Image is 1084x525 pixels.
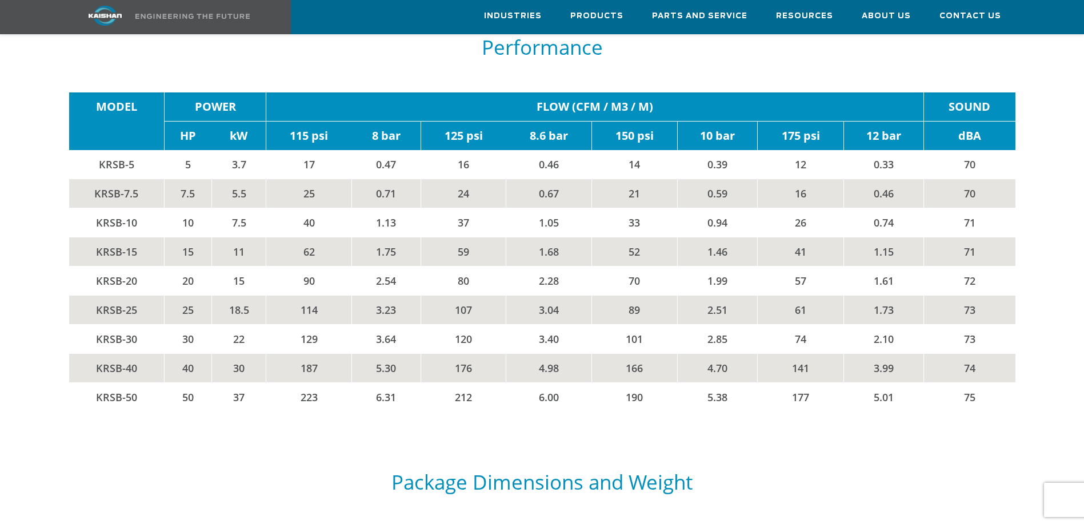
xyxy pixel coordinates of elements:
[164,383,211,412] td: 50
[351,325,421,354] td: 3.64
[506,296,592,325] td: 3.04
[164,325,211,354] td: 30
[69,471,1015,493] h5: Package Dimensions and Weight
[421,237,506,266] td: 59
[843,296,923,325] td: 1.73
[164,179,211,208] td: 7.5
[164,122,211,151] td: HP
[758,325,843,354] td: 74
[678,354,758,383] td: 4.70
[939,1,1001,31] a: Contact Us
[421,354,506,383] td: 176
[591,208,677,237] td: 33
[591,150,677,179] td: 14
[211,383,266,412] td: 37
[843,208,923,237] td: 0.74
[62,6,148,26] img: kaishan logo
[164,92,266,122] td: POWER
[924,179,1015,208] td: 70
[211,150,266,179] td: 3.7
[421,296,506,325] td: 107
[678,237,758,266] td: 1.46
[69,179,165,208] td: KRSB-7.5
[351,266,421,296] td: 2.54
[843,122,923,151] td: 12 bar
[266,122,352,151] td: 115 psi
[776,1,833,31] a: Resources
[591,325,677,354] td: 101
[69,266,165,296] td: KRSB-20
[69,37,1015,58] h5: Performance
[758,122,843,151] td: 175 psi
[211,122,266,151] td: kW
[758,354,843,383] td: 141
[211,266,266,296] td: 15
[678,296,758,325] td: 2.51
[69,354,165,383] td: KRSB-40
[351,122,421,151] td: 8 bar
[678,266,758,296] td: 1.99
[678,179,758,208] td: 0.59
[506,325,592,354] td: 3.40
[591,296,677,325] td: 89
[678,325,758,354] td: 2.85
[421,150,506,179] td: 16
[164,296,211,325] td: 25
[351,383,421,412] td: 6.31
[843,237,923,266] td: 1.15
[69,325,165,354] td: KRSB-30
[678,122,758,151] td: 10 bar
[164,208,211,237] td: 10
[843,354,923,383] td: 3.99
[758,208,843,237] td: 26
[211,325,266,354] td: 22
[211,179,266,208] td: 5.5
[758,179,843,208] td: 16
[484,10,542,23] span: Industries
[506,150,592,179] td: 0.46
[266,266,352,296] td: 90
[843,383,923,412] td: 5.01
[421,179,506,208] td: 24
[266,150,352,179] td: 17
[506,354,592,383] td: 4.98
[570,10,623,23] span: Products
[591,122,677,151] td: 150 psi
[506,237,592,266] td: 1.68
[266,383,352,412] td: 223
[351,296,421,325] td: 3.23
[266,208,352,237] td: 40
[421,266,506,296] td: 80
[69,92,165,122] td: MODEL
[591,237,677,266] td: 52
[69,296,165,325] td: KRSB-25
[843,325,923,354] td: 2.10
[421,208,506,237] td: 37
[211,237,266,266] td: 11
[69,383,165,412] td: KRSB-50
[506,208,592,237] td: 1.05
[421,122,506,151] td: 125 psi
[506,383,592,412] td: 6.00
[652,1,747,31] a: Parts and Service
[69,150,165,179] td: KRSB-5
[652,10,747,23] span: Parts and Service
[266,237,352,266] td: 62
[924,383,1015,412] td: 75
[164,150,211,179] td: 5
[924,296,1015,325] td: 73
[351,150,421,179] td: 0.47
[862,1,911,31] a: About Us
[924,237,1015,266] td: 71
[135,14,250,19] img: Engineering the future
[351,354,421,383] td: 5.30
[591,354,677,383] td: 166
[506,179,592,208] td: 0.67
[164,266,211,296] td: 20
[211,208,266,237] td: 7.5
[164,237,211,266] td: 15
[924,150,1015,179] td: 70
[266,296,352,325] td: 114
[484,1,542,31] a: Industries
[924,354,1015,383] td: 74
